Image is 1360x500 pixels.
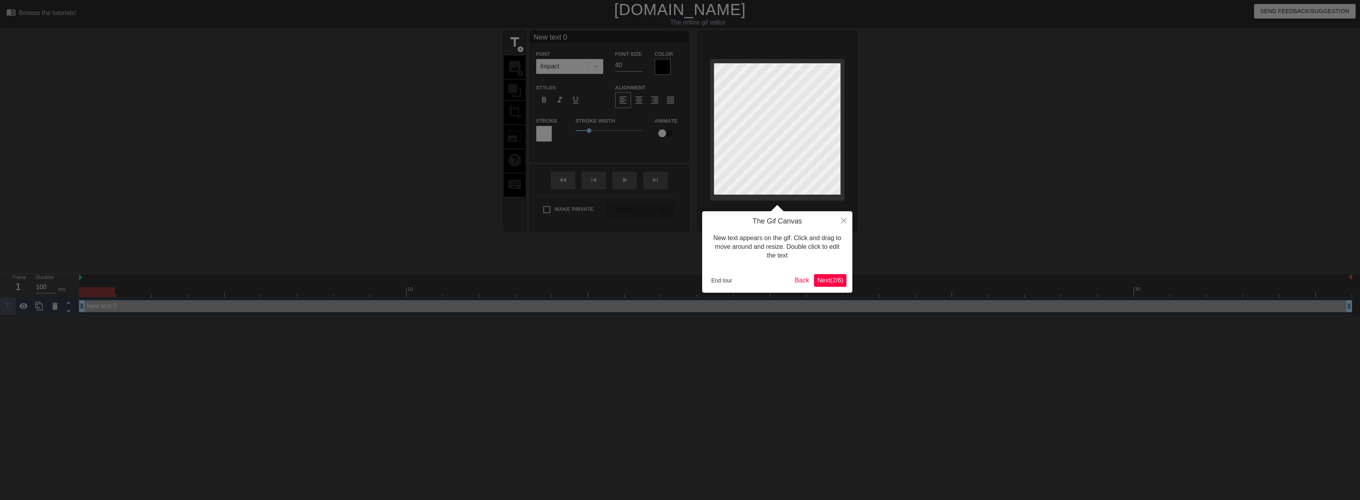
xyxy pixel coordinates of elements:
span: Next ( 2 / 6 ) [817,277,843,284]
button: Back [792,274,812,287]
div: New text appears on the gif. Click and drag to move around and resize. Double click to edit the text [708,226,846,268]
button: Close [835,211,852,229]
h4: The Gif Canvas [708,217,846,226]
button: Next [814,274,846,287]
button: End tour [708,275,735,286]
